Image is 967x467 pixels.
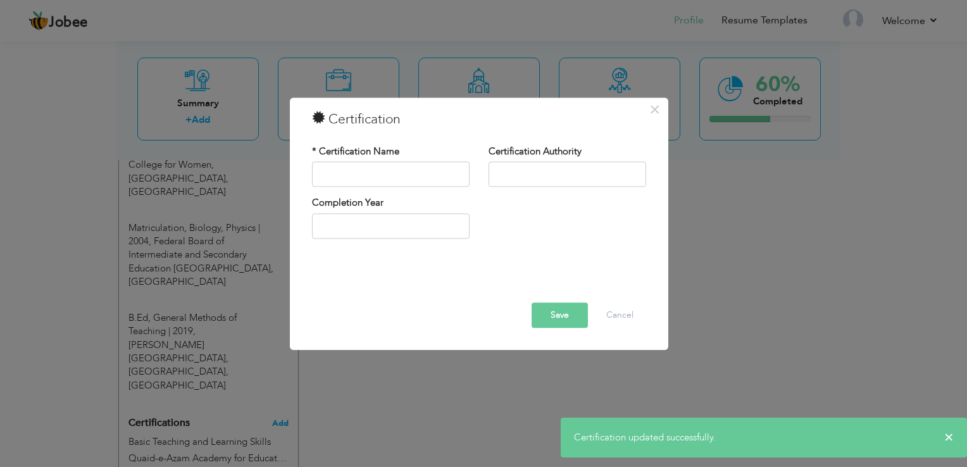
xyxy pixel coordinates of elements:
button: Cancel [594,303,646,328]
span: × [649,98,660,121]
button: Close [645,99,665,120]
span: Certification updated successfully. [574,431,716,444]
h3: Certification [312,110,646,129]
label: Certification Authority [489,145,582,158]
label: Completion Year [312,197,384,210]
span: × [944,431,954,444]
button: Save [532,303,588,328]
label: * Certification Name [312,145,399,158]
